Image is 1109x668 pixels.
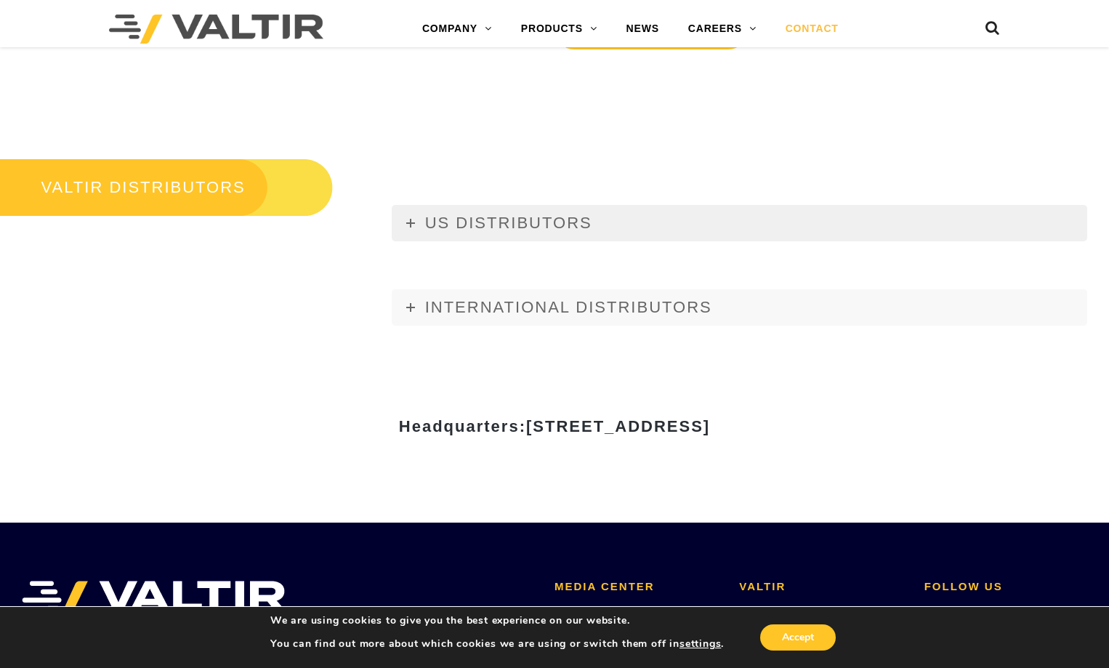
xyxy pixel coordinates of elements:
span: US DISTRIBUTORS [425,214,592,232]
img: VALTIR [22,581,286,617]
p: We are using cookies to give you the best experience on our website. [270,614,724,627]
span: INTERNATIONAL DISTRIBUTORS [425,298,712,316]
span: [STREET_ADDRESS] [526,417,710,435]
a: NEWS [612,15,674,44]
p: You can find out more about which cookies we are using or switch them off in . [270,637,724,651]
img: Valtir [109,15,323,44]
h2: MEDIA CENTER [554,581,717,593]
a: INTERNATIONAL DISTRIBUTORS [392,289,1087,326]
h2: VALTIR [739,581,902,593]
a: CAREERS [674,15,771,44]
a: PRODUCTS [507,15,612,44]
a: CONTACT [771,15,853,44]
h2: FOLLOW US [924,581,1087,593]
button: settings [679,637,721,651]
a: COMPANY [408,15,507,44]
a: US DISTRIBUTORS [392,205,1087,241]
button: Accept [760,624,836,651]
strong: Headquarters: [399,417,710,435]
